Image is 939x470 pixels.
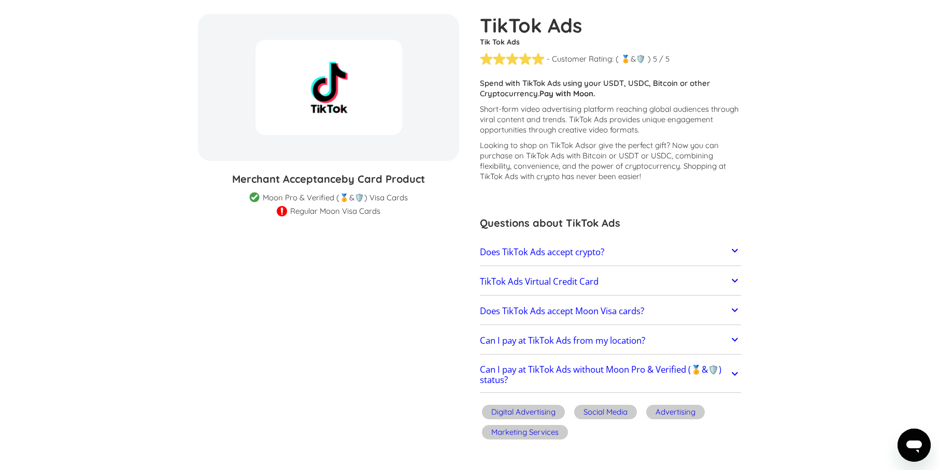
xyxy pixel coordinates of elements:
[480,37,741,47] h5: Tik Tok Ads
[659,54,670,64] div: / 5
[480,104,741,135] p: Short-form video advertising platform reaching global audiences through viral content and trends....
[480,247,604,257] h2: Does TikTok Ads accept crypto?
[198,171,459,187] h3: Merchant Acceptance
[480,423,570,444] a: Marketing Services
[656,407,695,417] div: Advertising
[342,172,425,185] span: by Card Product
[480,140,741,182] p: Looking to shop on TikTok Ads ? Now you can purchase on TikTok Ads with Bitcoin or USDT or USDC, ...
[480,403,567,423] a: Digital Advertising
[572,403,639,423] a: Social Media
[480,330,741,352] a: Can I pay at TikTok Ads from my location?
[491,407,556,417] div: Digital Advertising
[480,241,741,263] a: Does TikTok Ads accept crypto?
[621,54,646,64] div: 🏅&🛡️
[480,215,741,231] h3: Questions about TikTok Ads
[480,335,645,346] h2: Can I pay at TikTok Ads from my location?
[589,140,666,150] span: or give the perfect gift
[898,429,931,462] iframe: Button to launch messaging window
[480,276,599,287] h2: TikTok Ads Virtual Credit Card
[480,14,741,37] h1: TikTok Ads
[480,364,729,385] h2: Can I pay at TikTok Ads without Moon Pro & Verified (🏅&🛡️) status?
[584,407,628,417] div: Social Media
[480,271,741,292] a: TikTok Ads Virtual Credit Card
[263,193,408,203] div: Moon Pro & Verified (🏅&🛡️) Visa Cards
[290,206,380,216] div: Regular Moon Visa Cards
[480,360,741,390] a: Can I pay at TikTok Ads without Moon Pro & Verified (🏅&🛡️) status?
[547,54,614,64] div: - Customer Rating:
[480,300,741,322] a: Does TikTok Ads accept Moon Visa cards?
[539,89,595,98] strong: Pay with Moon.
[648,54,651,64] div: )
[480,78,741,99] p: Spend with TikTok Ads using your USDT, USDC, Bitcoin or other Cryptocurrency.
[644,403,707,423] a: Advertising
[616,54,619,64] div: (
[480,306,644,316] h2: Does TikTok Ads accept Moon Visa cards?
[491,427,559,437] div: Marketing Services
[653,54,657,64] div: 5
